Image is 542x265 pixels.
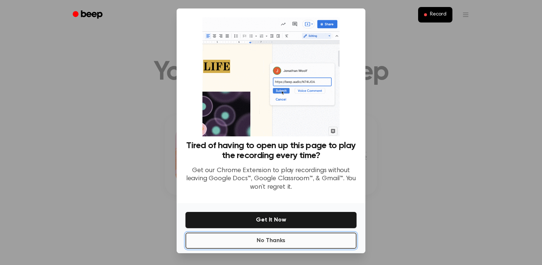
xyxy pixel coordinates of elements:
[185,141,357,161] h3: Tired of having to open up this page to play the recording every time?
[185,212,357,228] button: Get It Now
[185,167,357,192] p: Get our Chrome Extension to play recordings without leaving Google Docs™, Google Classroom™, & Gm...
[430,11,447,18] span: Record
[185,233,357,249] button: No Thanks
[418,7,452,22] button: Record
[67,8,109,22] a: Beep
[202,17,339,136] img: Beep extension in action
[457,6,475,24] button: Open menu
